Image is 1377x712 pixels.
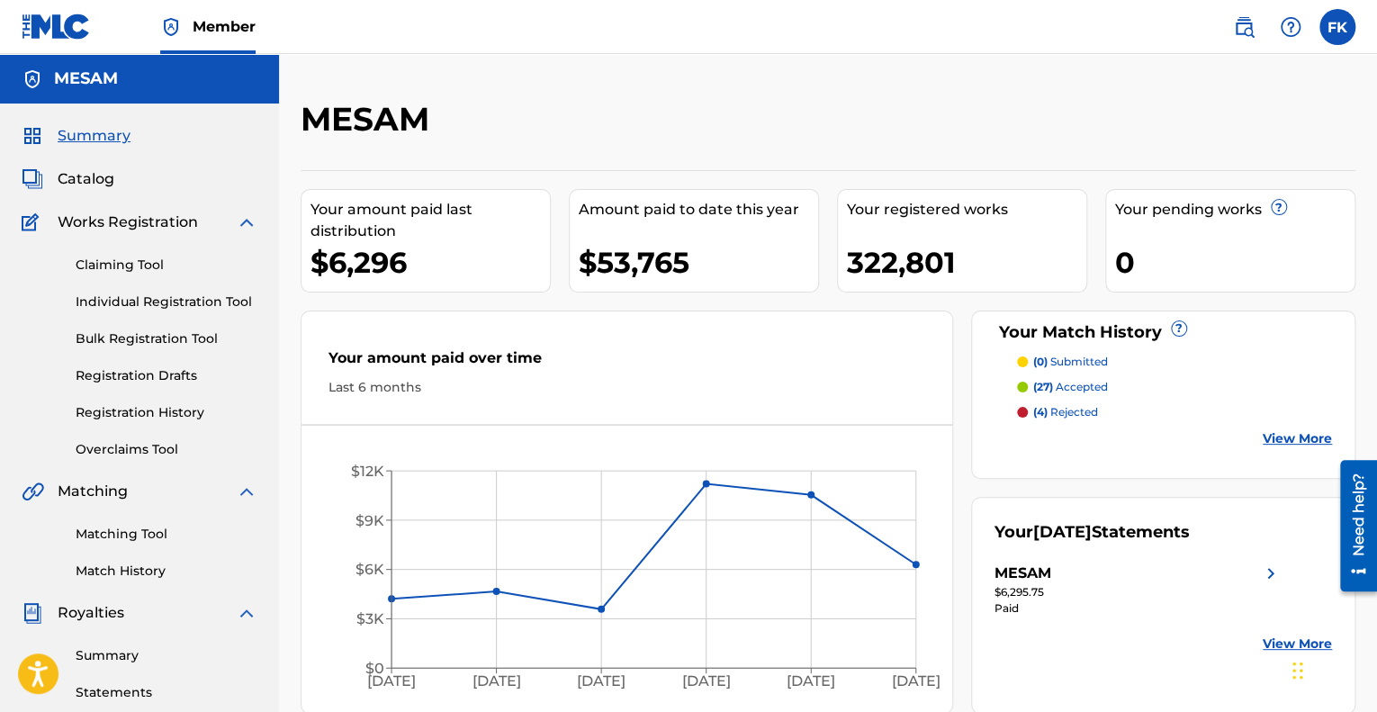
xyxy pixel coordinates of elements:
[58,168,114,190] span: Catalog
[76,525,257,544] a: Matching Tool
[1327,453,1377,598] iframe: Resource Center
[22,168,43,190] img: Catalog
[22,481,44,502] img: Matching
[579,242,818,283] div: $53,765
[1017,354,1332,370] a: (0) submitted
[22,14,91,40] img: MLC Logo
[236,212,257,233] img: expand
[1033,522,1092,542] span: [DATE]
[76,403,257,422] a: Registration History
[1273,9,1309,45] div: Help
[579,199,818,221] div: Amount paid to date this year
[1292,644,1303,698] div: Sürükle
[472,672,521,689] tspan: [DATE]
[1233,16,1255,38] img: search
[76,329,257,348] a: Bulk Registration Tool
[22,212,45,233] img: Works Registration
[1033,380,1053,393] span: (27)
[994,584,1282,600] div: $6,295.75
[356,610,384,627] tspan: $3K
[1033,404,1098,420] p: rejected
[76,562,257,581] a: Match History
[310,199,550,242] div: Your amount paid last distribution
[22,125,43,147] img: Summary
[236,602,257,624] img: expand
[682,672,731,689] tspan: [DATE]
[1272,200,1286,214] span: ?
[994,600,1282,617] div: Paid
[236,481,257,502] img: expand
[994,563,1051,584] div: MESAM
[76,256,257,275] a: Claiming Tool
[328,378,925,397] div: Last 6 months
[1226,9,1262,45] a: Public Search
[193,16,256,37] span: Member
[1172,321,1186,336] span: ?
[994,320,1332,345] div: Your Match History
[365,660,384,677] tspan: $0
[22,168,114,190] a: CatalogCatalog
[1319,9,1355,45] div: User Menu
[22,125,130,147] a: SummarySummary
[310,242,550,283] div: $6,296
[22,602,43,624] img: Royalties
[892,672,940,689] tspan: [DATE]
[1260,563,1282,584] img: right chevron icon
[787,672,835,689] tspan: [DATE]
[847,199,1086,221] div: Your registered works
[328,347,925,378] div: Your amount paid over time
[76,366,257,385] a: Registration Drafts
[1263,429,1332,448] a: View More
[76,293,257,311] a: Individual Registration Tool
[367,672,416,689] tspan: [DATE]
[1115,242,1354,283] div: 0
[1280,16,1301,38] img: help
[1033,405,1048,419] span: (4)
[1033,354,1108,370] p: submitted
[58,481,128,502] span: Matching
[994,520,1190,545] div: Your Statements
[301,99,438,140] h2: MESAM
[76,646,257,665] a: Summary
[1033,355,1048,368] span: (0)
[22,68,43,90] img: Accounts
[160,16,182,38] img: Top Rightsholder
[76,683,257,702] a: Statements
[351,463,384,480] tspan: $12K
[847,242,1086,283] div: 322,801
[1017,379,1332,395] a: (27) accepted
[355,561,384,578] tspan: $6K
[1115,199,1354,221] div: Your pending works
[577,672,625,689] tspan: [DATE]
[1033,379,1108,395] p: accepted
[58,125,130,147] span: Summary
[58,602,124,624] span: Royalties
[355,511,384,528] tspan: $9K
[54,68,118,89] h5: MESAM
[76,440,257,459] a: Overclaims Tool
[1017,404,1332,420] a: (4) rejected
[1263,635,1332,653] a: View More
[1287,626,1377,712] iframe: Chat Widget
[994,563,1282,617] a: MESAMright chevron icon$6,295.75Paid
[58,212,198,233] span: Works Registration
[1287,626,1377,712] div: Sohbet Aracı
